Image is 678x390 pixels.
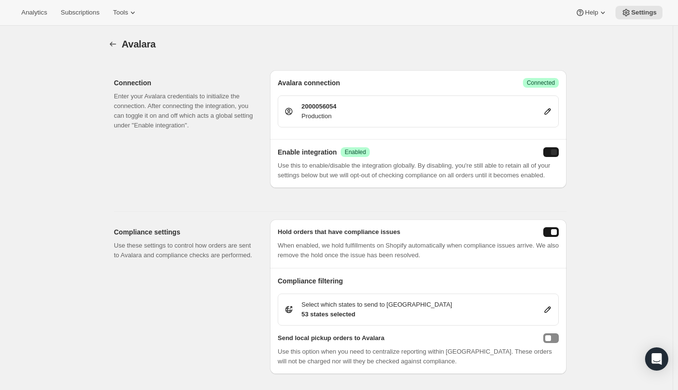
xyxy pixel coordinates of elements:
[278,78,340,88] h2: Avalara connection
[543,333,559,343] button: sendLocalPickupToAvalara
[278,241,559,260] p: When enabled, we hold fulfillments on Shopify automatically when compliance issues arrive. We als...
[114,227,254,237] h2: Compliance settings
[301,111,336,121] p: Production
[113,9,128,16] span: Tools
[278,347,559,366] p: Use this option when you need to centralize reporting within [GEOGRAPHIC_DATA]. These orders will...
[16,6,53,19] button: Analytics
[61,9,99,16] span: Subscriptions
[301,300,452,310] p: Select which states to send to [GEOGRAPHIC_DATA]
[645,347,668,371] div: Open Intercom Messenger
[527,79,555,87] span: Connected
[278,276,559,286] h2: Compliance filtering
[114,241,254,260] p: Use these settings to control how orders are sent to Avalara and compliance checks are performed.
[301,310,452,319] p: 53 states selected
[569,6,614,19] button: Help
[278,227,400,237] h4: Hold orders that have compliance issues
[278,333,384,343] h4: Send local pickup orders to Avalara
[345,148,366,156] span: Enabled
[631,9,657,16] span: Settings
[543,227,559,237] button: holdShopifyFulfillmentOrders
[114,78,254,88] h2: Connection
[301,102,336,111] p: 2000056054
[21,9,47,16] span: Analytics
[122,39,156,49] span: Avalara
[585,9,598,16] span: Help
[615,6,662,19] button: Settings
[114,92,254,130] p: Enter your Avalara credentials to initialize the connection. After connecting the integration, yo...
[278,161,559,180] p: Use this to enable/disable the integration globally. By disabling, you're still able to retain al...
[278,147,337,157] h2: Enable integration
[55,6,105,19] button: Subscriptions
[107,6,143,19] button: Tools
[543,147,559,157] button: enabled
